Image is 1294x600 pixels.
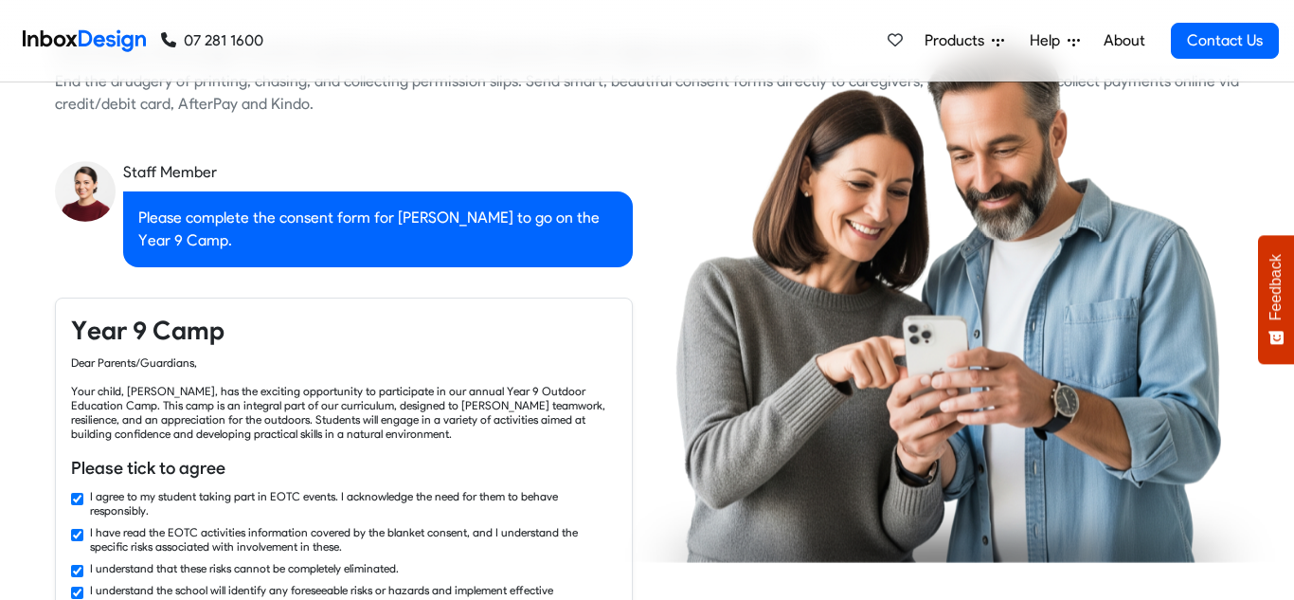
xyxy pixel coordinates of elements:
label: I have read the EOTC activities information covered by the blanket consent, and I understand the ... [90,525,617,554]
a: Products [917,22,1012,60]
div: Staff Member [123,161,633,184]
div: Dear Parents/Guardians, Your child, [PERSON_NAME], has the exciting opportunity to participate in... [71,355,617,441]
label: I understand that these risks cannot be completely eliminated. [90,561,399,575]
div: End the drudgery of printing, chasing, and collecting permission slips. Send smart, beautiful con... [55,70,1239,116]
label: I agree to my student taking part in EOTC events. I acknowledge the need for them to behave respo... [90,489,617,518]
span: Help [1030,29,1068,52]
a: Contact Us [1171,23,1279,59]
img: staff_avatar.png [55,161,116,222]
a: About [1098,22,1150,60]
h6: Please tick to agree [71,456,617,481]
div: Please complete the consent form for [PERSON_NAME] to go on the Year 9 Camp. [123,191,633,267]
span: Products [925,29,992,52]
img: parents_using_phone.png [625,37,1275,562]
span: Feedback [1267,254,1285,320]
a: 07 281 1600 [161,29,263,52]
button: Feedback - Show survey [1258,235,1294,364]
a: Help [1022,22,1087,60]
h4: Year 9 Camp [71,314,617,348]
